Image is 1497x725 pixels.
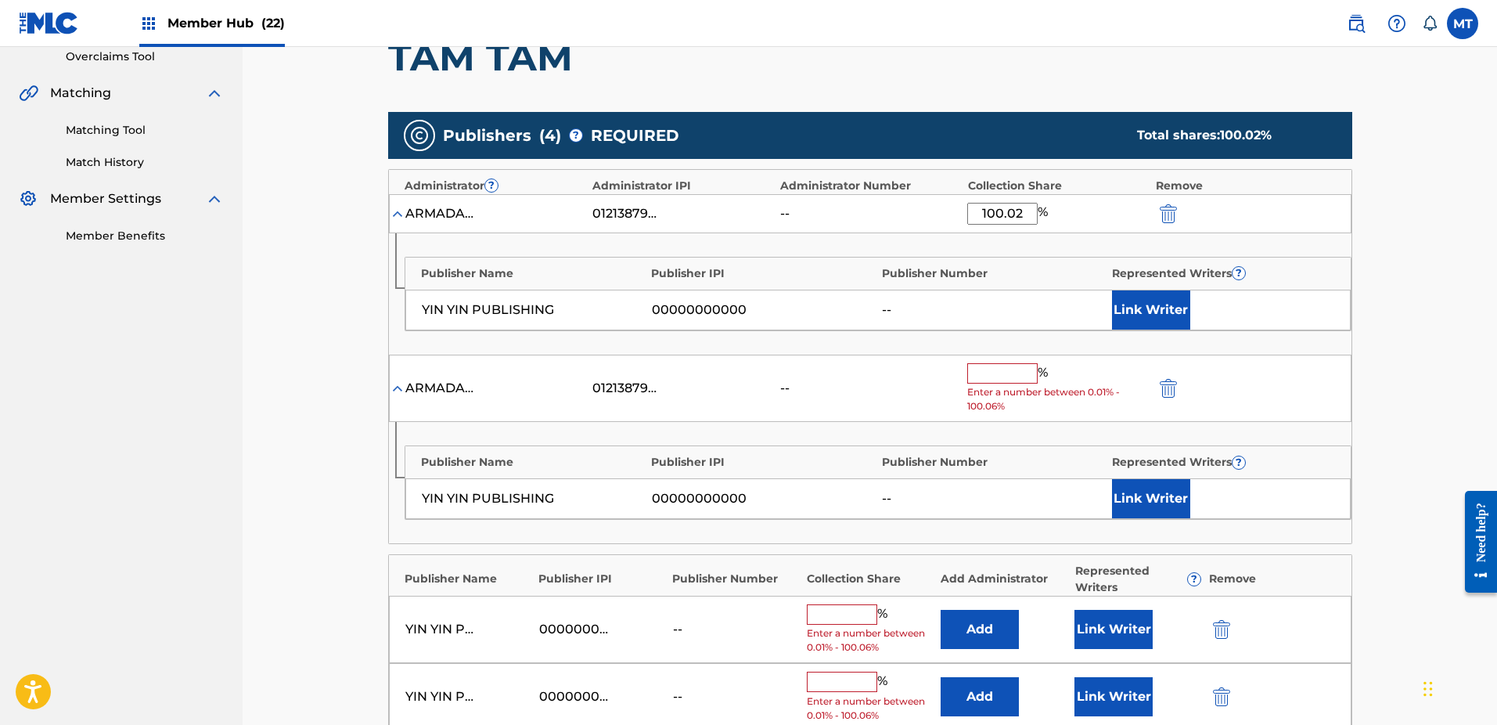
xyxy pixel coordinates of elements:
[1188,573,1200,586] span: ?
[421,454,644,471] div: Publisher Name
[19,12,79,34] img: MLC Logo
[877,672,891,692] span: %
[1381,8,1412,39] div: Help
[651,265,874,282] div: Publisher IPI
[652,489,874,508] div: 00000000000
[388,34,1352,81] h1: TAM TAM
[19,84,38,103] img: Matching
[1423,665,1433,712] div: Drag
[1233,267,1245,280] span: ?
[780,178,960,194] div: Administrator Number
[941,610,1019,649] button: Add
[50,189,161,208] span: Member Settings
[139,14,158,33] img: Top Rightsholders
[1447,8,1478,39] div: User Menu
[205,189,224,208] img: expand
[485,179,498,192] span: ?
[405,571,531,587] div: Publisher Name
[941,677,1019,716] button: Add
[1213,620,1230,639] img: 12a2ab48e56ec057fbd8.svg
[1220,128,1272,142] span: 100.02 %
[50,84,111,103] span: Matching
[1233,456,1245,469] span: ?
[882,489,1104,508] div: --
[421,265,644,282] div: Publisher Name
[1347,14,1366,33] img: search
[1160,379,1177,398] img: 12a2ab48e56ec057fbd8.svg
[1419,650,1497,725] iframe: Chat Widget
[807,694,933,723] span: Enter a number between 0.01% - 100.06%
[66,154,224,171] a: Match History
[1074,677,1153,716] button: Link Writer
[390,381,405,396] img: expand-cell-toggle
[390,206,405,222] img: expand-cell-toggle
[443,124,531,147] span: Publishers
[672,571,798,587] div: Publisher Number
[261,16,285,31] span: (22)
[882,301,1104,319] div: --
[1156,178,1336,194] div: Remove
[1453,478,1497,604] iframe: Resource Center
[1075,563,1201,596] div: Represented Writers
[877,604,891,625] span: %
[66,228,224,244] a: Member Benefits
[1137,126,1320,145] div: Total shares:
[592,178,772,194] div: Administrator IPI
[66,122,224,139] a: Matching Tool
[1112,290,1190,330] button: Link Writer
[807,571,933,587] div: Collection Share
[1112,454,1335,471] div: Represented Writers
[1074,610,1153,649] button: Link Writer
[882,454,1105,471] div: Publisher Number
[941,571,1067,587] div: Add Administrator
[570,129,582,142] span: ?
[651,454,874,471] div: Publisher IPI
[968,178,1148,194] div: Collection Share
[652,301,874,319] div: 00000000000
[205,84,224,103] img: expand
[422,489,644,508] div: YIN YIN PUBLISHING
[167,14,285,32] span: Member Hub
[1213,687,1230,706] img: 12a2ab48e56ec057fbd8.svg
[538,571,664,587] div: Publisher IPI
[66,49,224,65] a: Overclaims Tool
[1387,14,1406,33] img: help
[1422,16,1438,31] div: Notifications
[1340,8,1372,39] a: Public Search
[410,126,429,145] img: publishers
[1160,204,1177,223] img: 12a2ab48e56ec057fbd8.svg
[1112,265,1335,282] div: Represented Writers
[807,626,933,655] span: Enter a number between 0.01% - 100.06%
[539,124,561,147] span: ( 4 )
[422,301,644,319] div: YIN YIN PUBLISHING
[1038,203,1052,225] span: %
[591,124,679,147] span: REQUIRED
[1209,571,1335,587] div: Remove
[19,189,38,208] img: Member Settings
[1112,479,1190,518] button: Link Writer
[405,178,585,194] div: Administrator
[882,265,1105,282] div: Publisher Number
[967,385,1147,413] span: Enter a number between 0.01% - 100.06%
[1038,363,1052,384] span: %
